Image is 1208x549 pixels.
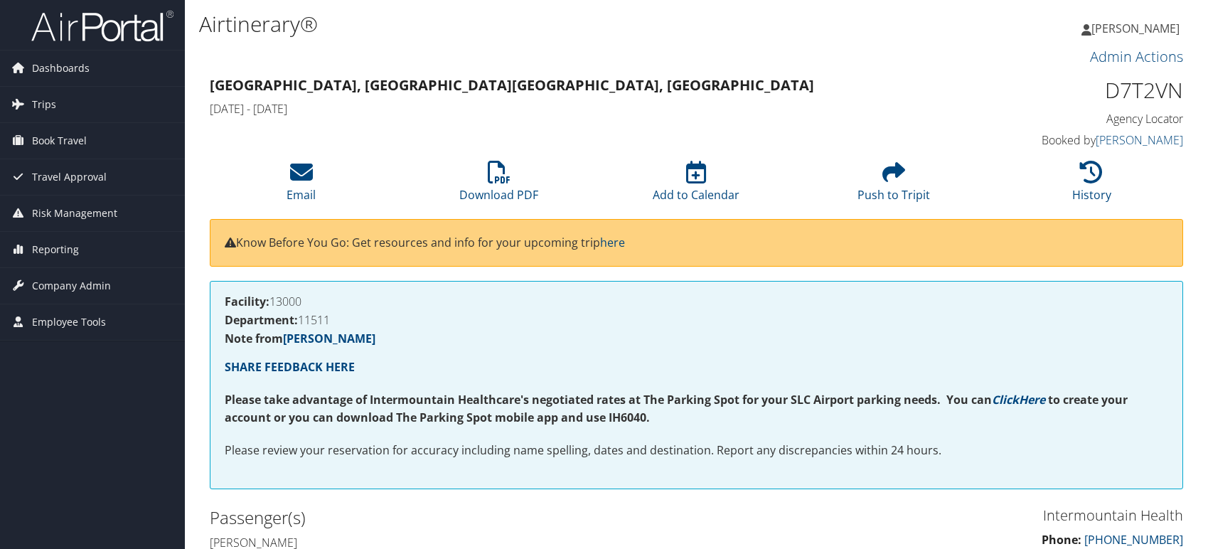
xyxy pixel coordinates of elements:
span: Company Admin [32,268,111,304]
span: Book Travel [32,123,87,159]
h2: Passenger(s) [210,506,686,530]
span: Dashboards [32,50,90,86]
a: [PERSON_NAME] [283,331,375,346]
span: Employee Tools [32,304,106,340]
span: Travel Approval [32,159,107,195]
a: [PERSON_NAME] [1081,7,1194,50]
a: [PHONE_NUMBER] [1084,532,1183,548]
a: here [600,235,625,250]
strong: Note from [225,331,375,346]
a: Email [287,169,316,203]
h4: 11511 [225,314,1168,326]
span: Risk Management [32,196,117,231]
strong: Please take advantage of Intermountain Healthcare's negotiated rates at The Parking Spot for your... [225,392,992,407]
p: Know Before You Go: Get resources and info for your upcoming trip [225,234,1168,252]
span: Reporting [32,232,79,267]
h3: Intermountain Health [707,506,1184,526]
span: Trips [32,87,56,122]
a: Download PDF [459,169,538,203]
p: Please review your reservation for accuracy including name spelling, dates and destination. Repor... [225,442,1168,460]
h4: Booked by [956,132,1183,148]
a: Push to Tripit [857,169,930,203]
a: History [1072,169,1111,203]
img: airportal-logo.png [31,9,173,43]
a: Here [1019,392,1045,407]
h1: D7T2VN [956,75,1183,105]
h4: 13000 [225,296,1168,307]
strong: Department: [225,312,298,328]
a: [PERSON_NAME] [1096,132,1183,148]
strong: [GEOGRAPHIC_DATA], [GEOGRAPHIC_DATA] [GEOGRAPHIC_DATA], [GEOGRAPHIC_DATA] [210,75,814,95]
a: SHARE FEEDBACK HERE [225,359,355,375]
h4: [DATE] - [DATE] [210,101,934,117]
a: Add to Calendar [653,169,739,203]
h1: Airtinerary® [199,9,862,39]
span: [PERSON_NAME] [1091,21,1180,36]
strong: Facility: [225,294,269,309]
a: Click [992,392,1019,407]
strong: Phone: [1042,532,1081,548]
h4: Agency Locator [956,111,1183,127]
a: Admin Actions [1090,47,1183,66]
